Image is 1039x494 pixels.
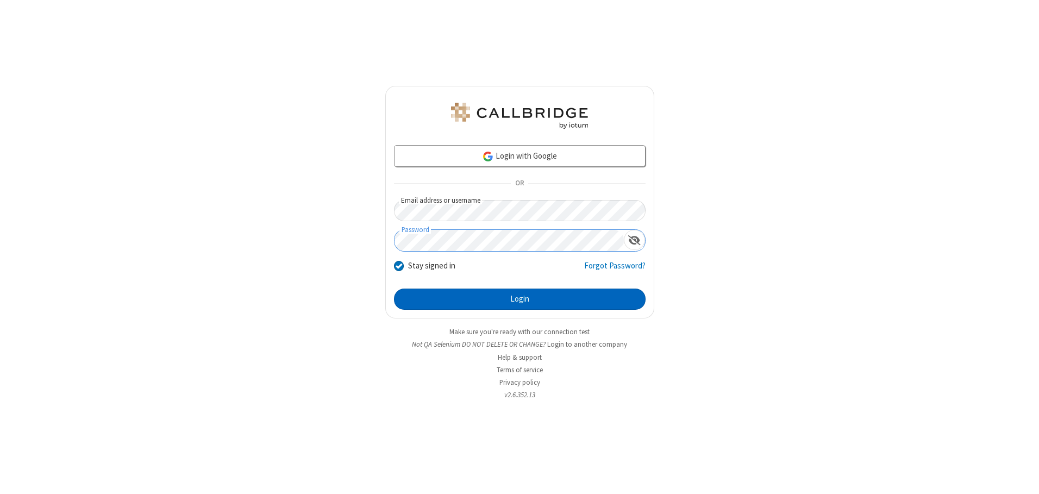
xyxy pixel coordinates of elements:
a: Help & support [498,353,542,362]
button: Login [394,289,646,310]
button: Login to another company [547,339,627,349]
a: Login with Google [394,145,646,167]
label: Stay signed in [408,260,455,272]
iframe: Chat [1012,466,1031,486]
img: QA Selenium DO NOT DELETE OR CHANGE [449,103,590,129]
img: google-icon.png [482,151,494,162]
li: v2.6.352.13 [385,390,654,400]
a: Terms of service [497,365,543,374]
a: Forgot Password? [584,260,646,280]
a: Privacy policy [499,378,540,387]
a: Make sure you're ready with our connection test [449,327,590,336]
input: Email address or username [394,200,646,221]
input: Password [395,230,624,251]
li: Not QA Selenium DO NOT DELETE OR CHANGE? [385,339,654,349]
div: Show password [624,230,645,250]
span: OR [511,176,528,191]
